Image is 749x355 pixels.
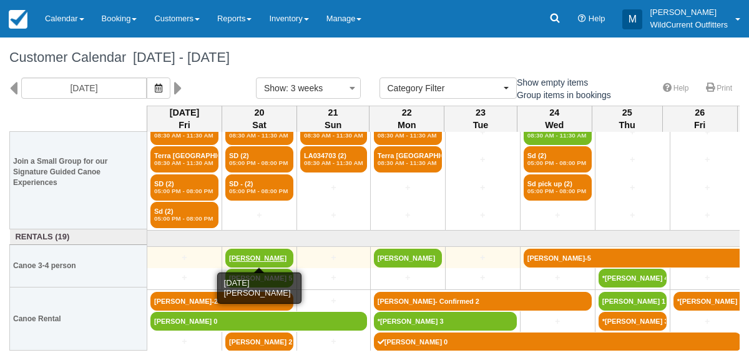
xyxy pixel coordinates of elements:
th: 23 Tue [444,106,517,132]
em: 05:00 PM - 08:00 PM [229,159,290,167]
span: Group items in bookings [502,90,621,99]
a: [PERSON_NAME] 0 [150,312,367,331]
th: Join a Small Group for our Signature Guided Canoe Experiences [10,116,147,229]
a: + [150,271,218,284]
a: + [673,271,742,284]
a: + [449,126,517,139]
a: [PERSON_NAME] 5 [225,269,293,287]
span: : 3 weeks [286,83,323,93]
span: Help [589,14,605,23]
a: + [673,209,742,222]
a: SD - (2)05:00 PM - 08:00 PM [225,174,293,201]
a: Sd (2)05:00 PM - 08:00 PM [524,146,592,172]
label: Group items in bookings [502,86,619,104]
th: Canoe 3-4 person [10,245,147,287]
a: Sd (2)08:30 AM - 11:30 AM [225,119,293,145]
th: [DATE] Fri [147,106,222,132]
a: [PERSON_NAME]- Pick up (2)08:30 AM - 11:30 AM [524,119,592,145]
a: + [599,153,667,166]
a: [PERSON_NAME] 0 [374,332,742,351]
a: + [300,181,367,194]
img: checkfront-main-nav-mini-logo.png [9,10,27,29]
a: Rentals (19) [13,231,144,243]
a: [PERSON_NAME] 1 [599,292,667,311]
em: 05:00 PM - 08:00 PM [154,215,215,222]
a: Sd (2)08:30 AM - 11:30 AM [300,119,367,145]
em: 08:30 AM - 11:30 AM [154,159,215,167]
a: Sd (2)05:00 PM - 08:00 PM [150,202,218,228]
a: + [449,251,517,264]
a: *[PERSON_NAME] 3 [374,312,517,331]
a: [PERSON_NAME] 2 [225,332,293,351]
a: + [524,271,592,284]
label: Show empty items [502,73,596,92]
a: + [673,126,742,139]
a: + [374,181,442,194]
a: Sd (2)08:30 AM - 11:30 AM [374,119,442,145]
a: Help [655,79,697,97]
th: 22 Mon [370,106,444,132]
span: Show empty items [502,77,598,86]
a: SD (2)05:00 PM - 08:00 PM [225,146,293,172]
em: 08:30 AM - 11:30 AM [378,132,438,139]
a: + [150,251,218,264]
a: SD (2)08:30 AM - 11:30 AM [150,119,218,145]
span: Show [264,83,286,93]
a: + [524,315,592,328]
a: [PERSON_NAME]- Confirmed 2 [374,292,592,311]
em: 05:00 PM - 08:00 PM [527,187,588,195]
em: 08:30 AM - 11:30 AM [378,159,438,167]
a: + [150,335,218,348]
div: M [622,9,642,29]
a: + [524,209,592,222]
a: + [673,153,742,166]
a: Terra [GEOGRAPHIC_DATA] - SCALA08:30 AM - 11:30 AM [374,146,442,172]
em: 08:30 AM - 11:30 AM [229,132,290,139]
a: + [374,209,442,222]
a: [PERSON_NAME]-2 [150,292,293,311]
a: + [449,209,517,222]
em: 08:30 AM - 11:30 AM [304,132,363,139]
th: 25 Thu [592,106,662,132]
a: [PERSON_NAME] [225,249,293,267]
em: 08:30 AM - 11:30 AM [527,132,588,139]
a: + [300,271,367,284]
a: + [300,251,367,264]
a: [PERSON_NAME] [374,249,442,267]
th: Canoe Rental [10,287,147,351]
a: + [673,181,742,194]
a: LA034703 (2)08:30 AM - 11:30 AM [300,146,367,172]
a: Sd pick up (2)05:00 PM - 08:00 PM [524,174,592,201]
span: Category Filter [388,82,501,94]
th: 26 Fri [662,106,737,132]
a: + [673,315,742,328]
em: 05:00 PM - 08:00 PM [527,159,588,167]
a: + [599,209,667,222]
th: 24 Wed [517,106,592,132]
a: + [449,271,517,284]
h1: Customer Calendar [9,50,740,65]
th: 20 Sat [222,106,297,132]
a: Terra [GEOGRAPHIC_DATA]- Naïma (2)08:30 AM - 11:30 AM [150,146,218,172]
em: 05:00 PM - 08:00 PM [229,187,290,195]
a: Print [698,79,740,97]
a: *[PERSON_NAME] 3 [599,312,667,331]
p: WildCurrent Outfitters [650,19,728,31]
em: 05:00 PM - 08:00 PM [154,187,215,195]
span: [DATE] - [DATE] [126,49,230,65]
a: + [300,294,367,307]
a: SD (2)05:00 PM - 08:00 PM [150,174,218,201]
a: + [449,153,517,166]
a: + [599,126,667,139]
a: + [449,181,517,194]
i: Help [578,15,586,23]
a: + [374,271,442,284]
button: Category Filter [379,77,517,99]
button: Show: 3 weeks [256,77,361,99]
em: 08:30 AM - 11:30 AM [304,159,363,167]
a: + [300,335,367,348]
a: *[PERSON_NAME] 4 [599,269,667,287]
th: 21 Sun [297,106,370,132]
p: [PERSON_NAME] [650,6,728,19]
a: + [599,181,667,194]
